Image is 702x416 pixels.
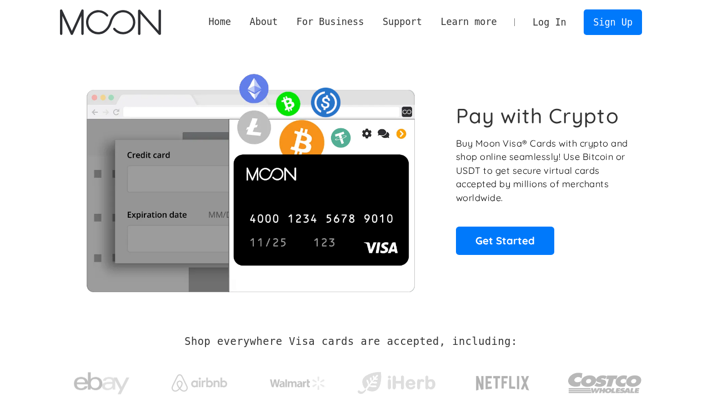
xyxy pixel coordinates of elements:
[60,355,143,407] a: ebay
[60,66,440,292] img: Moon Cards let you spend your crypto anywhere Visa is accepted.
[60,9,161,35] a: home
[199,15,240,29] a: Home
[355,358,438,403] a: iHerb
[184,335,517,348] h2: Shop everywhere Visa cards are accepted, including:
[257,365,339,395] a: Walmart
[250,15,278,29] div: About
[453,358,553,403] a: Netflix
[456,103,619,128] h1: Pay with Crypto
[475,369,530,397] img: Netflix
[440,15,497,29] div: Learn more
[568,362,642,404] img: Costco
[287,15,373,29] div: For Business
[584,9,641,34] a: Sign Up
[568,351,642,409] a: Costco
[523,10,575,34] a: Log In
[355,369,438,398] img: iHerb
[432,15,507,29] div: Learn more
[270,377,325,390] img: Walmart
[383,15,422,29] div: Support
[74,366,129,401] img: ebay
[158,363,241,397] a: Airbnb
[240,15,287,29] div: About
[373,15,431,29] div: Support
[456,137,630,205] p: Buy Moon Visa® Cards with crypto and shop online seamlessly! Use Bitcoin or USDT to get secure vi...
[456,227,554,254] a: Get Started
[172,374,227,392] img: Airbnb
[60,9,161,35] img: Moon Logo
[297,15,364,29] div: For Business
